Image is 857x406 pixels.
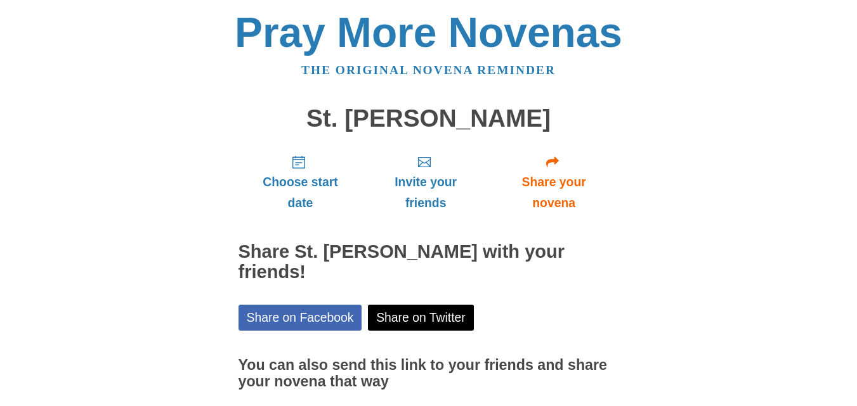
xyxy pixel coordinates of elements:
span: Share your novena [502,172,606,213]
h2: Share St. [PERSON_NAME] with your friends! [239,242,619,282]
a: Share on Twitter [368,305,474,331]
span: Choose start date [251,172,350,213]
a: Share your novena [489,144,619,220]
a: Choose start date [239,144,363,220]
h3: You can also send this link to your friends and share your novena that way [239,357,619,390]
a: Pray More Novenas [235,9,622,56]
a: Invite your friends [362,144,488,220]
span: Invite your friends [375,172,476,213]
a: Share on Facebook [239,305,362,331]
a: The original novena reminder [301,63,556,77]
h1: St. [PERSON_NAME] [239,105,619,132]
